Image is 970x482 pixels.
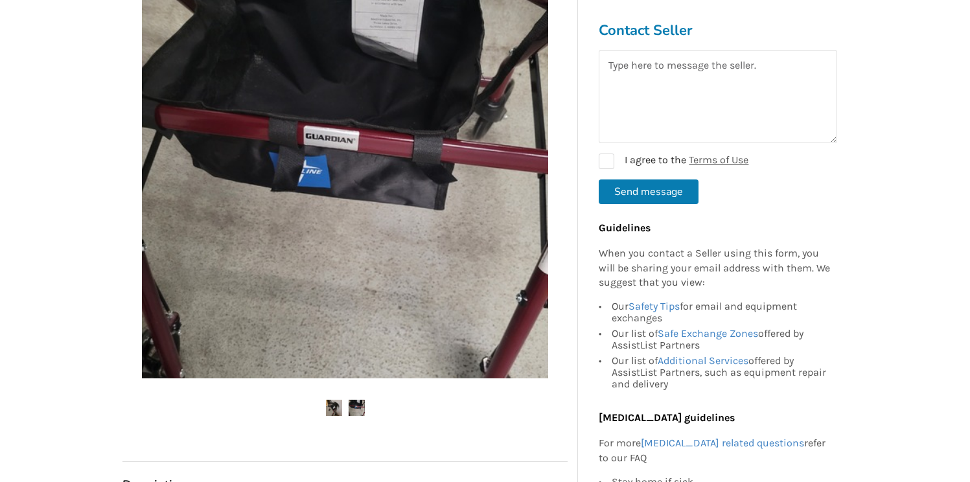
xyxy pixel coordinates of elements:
[599,154,748,169] label: I agree to the
[326,400,342,416] img: four whell walker-fully loaded-walker-mobility-port moody-assistlist-listing
[629,301,680,313] a: Safety Tips
[599,179,699,204] button: Send message
[612,301,831,327] div: Our for email and equipment exchanges
[599,21,837,40] h3: Contact Seller
[599,412,735,424] b: [MEDICAL_DATA] guidelines
[658,355,748,367] a: Additional Services
[658,328,758,340] a: Safe Exchange Zones
[599,222,651,234] b: Guidelines
[599,246,831,291] p: When you contact a Seller using this form, you will be sharing your email address with them. We s...
[612,354,831,391] div: Our list of offered by AssistList Partners, such as equipment repair and delivery
[689,154,748,166] a: Terms of Use
[612,327,831,354] div: Our list of offered by AssistList Partners
[599,436,831,466] p: For more refer to our FAQ
[641,437,804,449] a: [MEDICAL_DATA] related questions
[349,400,365,416] img: four whell walker-fully loaded-walker-mobility-port moody-assistlist-listing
